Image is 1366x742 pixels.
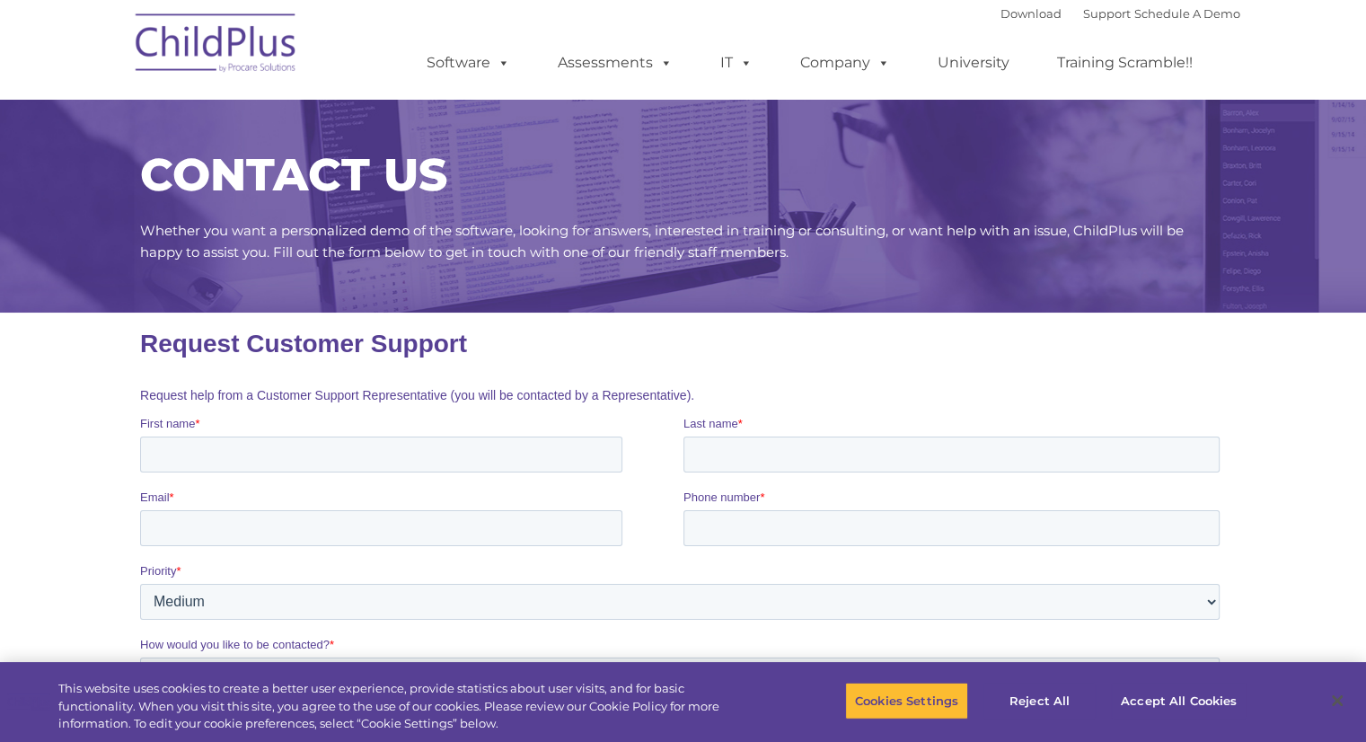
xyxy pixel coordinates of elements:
a: Training Scramble!! [1039,45,1211,81]
img: ChildPlus by Procare Solutions [127,1,306,91]
a: University [920,45,1027,81]
button: Cookies Settings [845,682,968,720]
span: CONTACT US [140,147,447,202]
a: Schedule A Demo [1134,6,1240,21]
span: Whether you want a personalized demo of the software, looking for answers, interested in training... [140,222,1184,261]
a: Assessments [540,45,691,81]
button: Reject All [983,682,1096,720]
font: | [1000,6,1240,21]
a: IT [702,45,771,81]
a: Company [782,45,908,81]
button: Accept All Cookies [1111,682,1247,720]
button: Close [1318,681,1357,720]
a: Download [1000,6,1062,21]
a: Software [409,45,528,81]
a: Support [1083,6,1131,21]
